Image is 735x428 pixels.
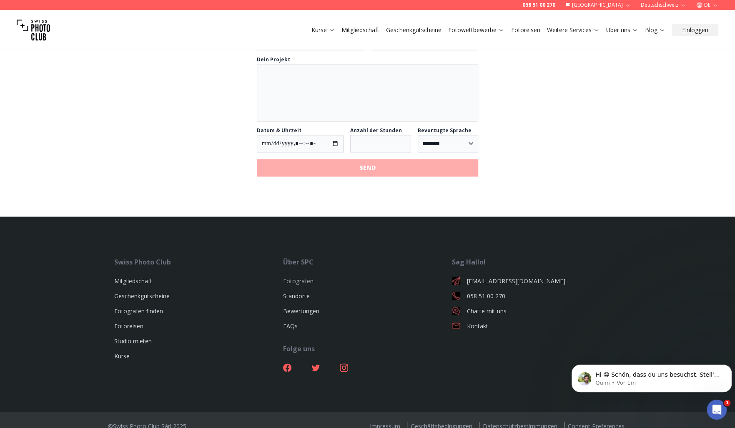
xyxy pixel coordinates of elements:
label: Anzahl der Stunden [350,127,402,134]
div: Über SPC [283,257,452,267]
a: FAQs [283,322,298,330]
div: Swiss Photo Club [114,257,283,267]
button: Geschenkgutscheine [383,24,445,36]
a: Mitgliedschaft [114,277,152,284]
button: Mitgliedschaft [338,24,383,36]
a: Fotografen [283,277,314,284]
div: Sag Hallo! [452,257,621,267]
button: Blog [642,24,669,36]
a: Chatte mit uns [452,307,621,315]
a: [EMAIL_ADDRESS][DOMAIN_NAME] [452,277,621,285]
a: Fotoreisen [114,322,143,330]
button: Fotoreisen [508,24,544,36]
a: Kontakt [452,322,621,330]
button: Weitere Services [544,24,603,36]
label: Dein Projekt [257,56,290,63]
a: Mitgliedschaft [341,26,379,34]
iframe: Intercom live chat [707,400,727,420]
a: Kurse [114,352,130,360]
a: 058 51 00 270 [522,2,555,8]
a: Geschenkgutscheine [114,292,170,300]
a: Standorte [283,292,310,300]
a: 058 51 00 270 [452,292,621,300]
button: Über uns [603,24,642,36]
button: Kurse [308,24,338,36]
a: Geschenkgutscheine [386,26,442,34]
a: Kurse [311,26,335,34]
a: Bewertungen [283,307,319,315]
button: Einloggen [672,24,718,36]
img: Swiss photo club [17,13,50,47]
button: Send [257,159,478,176]
div: Folge uns [283,343,452,353]
label: Datum & Uhrzeit [257,127,301,134]
a: Fotografen finden [114,307,163,315]
label: Bevorzugte Sprache [418,127,472,134]
a: Weitere Services [547,26,600,34]
iframe: Intercom notifications Nachricht [568,347,735,405]
button: Fotowettbewerbe [445,24,508,36]
a: Über uns [606,26,638,34]
a: Studio mieten [114,337,152,345]
span: 1 [724,400,730,406]
a: Fotowettbewerbe [448,26,504,34]
b: Send [359,164,376,172]
a: Fotoreisen [511,26,540,34]
a: Blog [645,26,665,34]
